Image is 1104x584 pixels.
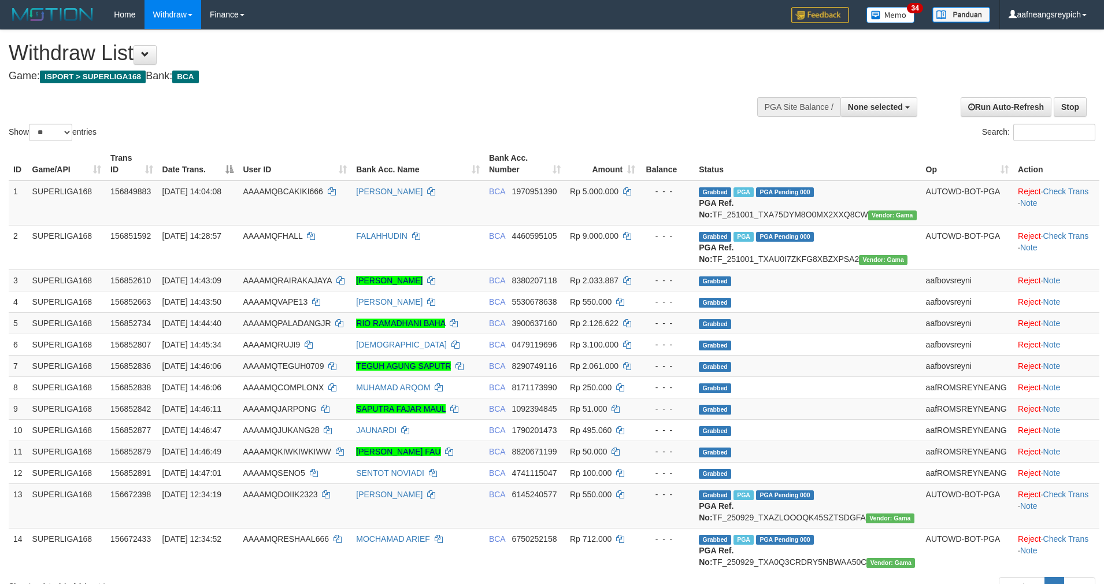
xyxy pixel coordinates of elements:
img: Feedback.jpg [791,7,849,23]
span: BCA [489,426,505,435]
td: TF_251001_TXA75DYM8O0MX2XXQ8CW [694,180,921,226]
div: - - - [644,467,690,479]
span: BCA [489,447,505,456]
div: - - - [644,424,690,436]
span: 156852663 [110,297,151,306]
a: Reject [1018,361,1041,371]
td: · [1013,441,1099,462]
td: SUPERLIGA168 [28,291,106,312]
span: BCA [172,71,198,83]
td: 2 [9,225,28,269]
td: SUPERLIGA168 [28,419,106,441]
span: 156852836 [110,361,151,371]
td: aafROMSREYNEANG [921,419,1013,441]
th: Balance [640,147,694,180]
span: Copy 6750252158 to clipboard [512,534,557,544]
td: aafbovsreyni [921,312,1013,334]
span: 156849883 [110,187,151,196]
a: Note [1043,340,1061,349]
a: SAPUTRA FAJAR MAUL [356,404,446,413]
span: [DATE] 12:34:19 [162,490,221,499]
span: Copy 8820671199 to clipboard [512,447,557,456]
img: Button%20Memo.svg [866,7,915,23]
a: [PERSON_NAME] FAU [356,447,440,456]
a: Reject [1018,383,1041,392]
span: [DATE] 14:46:49 [162,447,221,456]
span: Grabbed [699,469,731,479]
span: Copy 1790201473 to clipboard [512,426,557,435]
a: Reject [1018,319,1041,328]
td: · [1013,419,1099,441]
span: 156852610 [110,276,151,285]
span: BCA [489,383,505,392]
a: Note [1043,404,1061,413]
a: MUHAMAD ARQOM [356,383,430,392]
a: Reject [1018,447,1041,456]
td: SUPERLIGA168 [28,225,106,269]
td: SUPERLIGA168 [28,398,106,419]
a: Note [1043,447,1061,456]
td: · [1013,291,1099,312]
span: BCA [489,276,505,285]
span: Copy 3900637160 to clipboard [512,319,557,328]
span: 156672398 [110,490,151,499]
span: Rp 9.000.000 [570,231,618,241]
span: 156852842 [110,404,151,413]
th: Op: activate to sort column ascending [921,147,1013,180]
span: Copy 6145240577 to clipboard [512,490,557,499]
td: AUTOWD-BOT-PGA [921,180,1013,226]
a: RIO RAMADHANI BAHA [356,319,445,328]
a: Reject [1018,276,1041,285]
a: Note [1043,276,1061,285]
th: Trans ID: activate to sort column ascending [106,147,157,180]
span: Copy 8380207118 to clipboard [512,276,557,285]
a: Note [1043,468,1061,478]
a: [PERSON_NAME] [356,490,423,499]
th: Bank Acc. Name: activate to sort column ascending [351,147,484,180]
td: aafROMSREYNEANG [921,376,1013,398]
td: SUPERLIGA168 [28,528,106,572]
span: Vendor URL: https://trx31.1velocity.biz [859,255,907,265]
td: 8 [9,376,28,398]
td: aafbovsreyni [921,355,1013,376]
span: Marked by aafsoycanthlai [733,490,754,500]
a: Reject [1018,490,1041,499]
a: Reject [1018,534,1041,544]
a: Check Trans [1043,231,1089,241]
th: Game/API: activate to sort column ascending [28,147,106,180]
span: BCA [489,361,505,371]
span: Rp 712.000 [570,534,612,544]
span: Copy 0479119696 to clipboard [512,340,557,349]
td: SUPERLIGA168 [28,334,106,355]
td: aafROMSREYNEANG [921,398,1013,419]
td: · · [1013,180,1099,226]
a: TEGUH AGUNG SAPUTR [356,361,451,371]
a: Note [1043,426,1061,435]
a: Note [1020,198,1038,208]
a: FALAHHUDIN [356,231,407,241]
span: Copy 1092394845 to clipboard [512,404,557,413]
span: Vendor URL: https://trx31.1velocity.biz [866,513,914,523]
td: · [1013,398,1099,419]
span: PGA Pending [756,490,814,500]
span: Rp 3.100.000 [570,340,618,349]
td: 1 [9,180,28,226]
td: SUPERLIGA168 [28,312,106,334]
div: - - - [644,446,690,457]
span: Grabbed [699,362,731,372]
span: PGA Pending [756,187,814,197]
h1: Withdraw List [9,42,724,65]
td: 5 [9,312,28,334]
td: aafROMSREYNEANG [921,441,1013,462]
td: 6 [9,334,28,355]
td: SUPERLIGA168 [28,483,106,528]
a: Check Trans [1043,534,1089,544]
span: Copy 4741115047 to clipboard [512,468,557,478]
td: · [1013,334,1099,355]
a: Note [1020,501,1038,511]
span: AAAAMQVAPE13 [243,297,308,306]
td: · [1013,355,1099,376]
a: [DEMOGRAPHIC_DATA] [356,340,447,349]
td: SUPERLIGA168 [28,269,106,291]
span: [DATE] 12:34:52 [162,534,221,544]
